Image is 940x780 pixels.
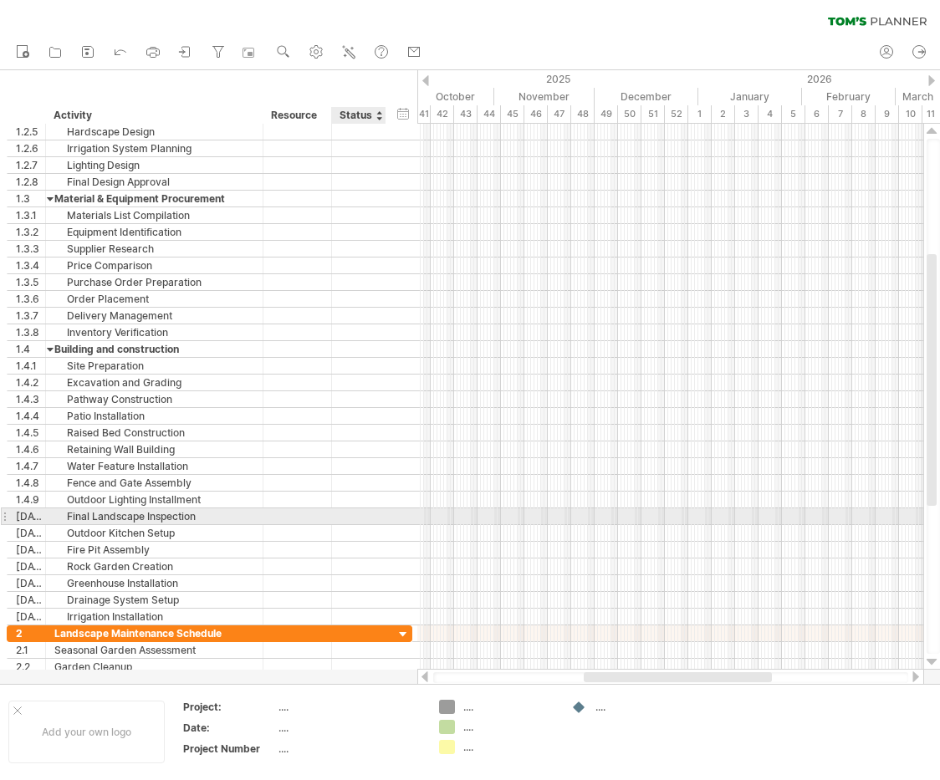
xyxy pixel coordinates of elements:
[712,105,735,123] div: 2
[54,441,254,457] div: Retaining Wall Building
[54,408,254,424] div: Patio Installation
[595,105,618,123] div: 49
[698,88,802,105] div: January 2026
[16,391,45,407] div: 1.4.3
[829,105,852,123] div: 7
[54,241,254,257] div: Supplier Research
[805,105,829,123] div: 6
[54,575,254,591] div: Greenhouse Installation
[54,358,254,374] div: Site Preparation
[16,358,45,374] div: 1.4.1
[876,105,899,123] div: 9
[16,492,45,507] div: 1.4.9
[16,375,45,390] div: 1.4.2
[16,525,45,541] div: [DATE]
[54,107,253,124] div: Activity
[463,740,554,754] div: ....
[802,88,896,105] div: February 2026
[54,324,254,340] div: Inventory Verification
[431,105,454,123] div: 42
[54,140,254,156] div: Irrigation System Planning
[54,625,254,641] div: Landscape Maintenance Schedule
[54,425,254,441] div: Raised Bed Construction
[494,88,595,105] div: November 2025
[54,609,254,625] div: Irrigation Installation
[899,105,922,123] div: 10
[16,241,45,257] div: 1.3.3
[54,525,254,541] div: Outdoor Kitchen Setup
[278,700,419,714] div: ....
[54,659,254,675] div: Garden Cleanup
[54,207,254,223] div: Materials List Compilation
[340,107,376,124] div: Status
[16,609,45,625] div: [DATE]
[54,458,254,474] div: Water Feature Installation
[16,174,45,190] div: 1.2.8
[278,742,419,756] div: ....
[548,105,571,123] div: 47
[16,291,45,307] div: 1.3.6
[688,105,712,123] div: 1
[16,625,45,641] div: 2
[54,257,254,273] div: Price Comparison
[407,105,431,123] div: 41
[278,721,419,735] div: ....
[16,508,45,524] div: [DATE]
[391,88,494,105] div: October 2025
[454,105,478,123] div: 43
[16,458,45,474] div: 1.4.7
[54,391,254,407] div: Pathway Construction
[54,157,254,173] div: Lighting Design
[16,408,45,424] div: 1.4.4
[478,105,501,123] div: 44
[54,291,254,307] div: Order Placement
[271,107,322,124] div: Resource
[759,105,782,123] div: 4
[16,207,45,223] div: 1.3.1
[16,224,45,240] div: 1.3.2
[16,157,45,173] div: 1.2.7
[16,341,45,357] div: 1.4
[16,542,45,558] div: [DATE]
[54,274,254,290] div: Purchase Order Preparation
[16,274,45,290] div: 1.3.5
[16,575,45,591] div: [DATE]
[54,558,254,574] div: Rock Garden Creation
[571,105,595,123] div: 48
[16,124,45,140] div: 1.2.5
[54,124,254,140] div: Hardscape Design
[524,105,548,123] div: 46
[16,475,45,491] div: 1.4.8
[54,341,254,357] div: Building and construction
[16,324,45,340] div: 1.3.8
[16,308,45,324] div: 1.3.7
[16,592,45,608] div: [DATE]
[16,558,45,574] div: [DATE]
[641,105,665,123] div: 51
[16,191,45,206] div: 1.3
[735,105,759,123] div: 3
[54,375,254,390] div: Excavation and Grading
[16,425,45,441] div: 1.4.5
[54,475,254,491] div: Fence and Gate Assembly
[852,105,876,123] div: 8
[16,257,45,273] div: 1.3.4
[54,492,254,507] div: Outdoor Lighting Installment
[16,642,45,658] div: 2.1
[54,642,254,658] div: Seasonal Garden Assessment
[54,508,254,524] div: Final Landscape Inspection
[8,701,165,763] div: Add your own logo
[618,105,641,123] div: 50
[463,720,554,734] div: ....
[595,700,687,714] div: ....
[501,105,524,123] div: 45
[54,191,254,206] div: Material & Equipment Procurement
[16,441,45,457] div: 1.4.6
[463,700,554,714] div: ....
[54,592,254,608] div: Drainage System Setup
[54,224,254,240] div: Equipment Identification
[595,88,698,105] div: December 2025
[54,308,254,324] div: Delivery Management
[183,700,275,714] div: Project:
[782,105,805,123] div: 5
